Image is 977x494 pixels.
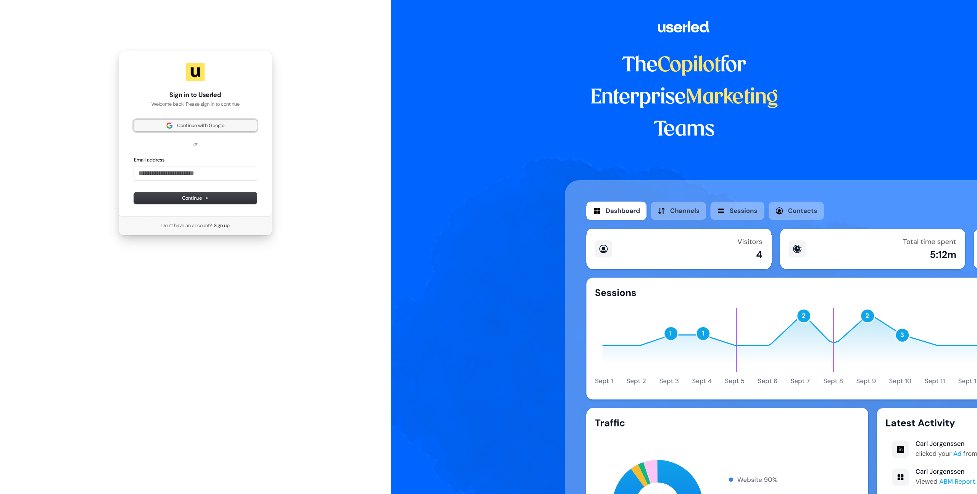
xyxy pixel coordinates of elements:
button: Sign in with GoogleContinue with Google [134,120,257,131]
span: Don’t have an account? [161,222,212,229]
img: Userled [186,63,205,81]
span: Marketing [686,88,778,108]
button: Continue [134,192,257,204]
img: Sign in with Google [166,123,173,129]
a: Sign up [214,222,230,229]
span: Copilot [658,56,721,76]
p: Welcome back! Please sign in to continue [134,101,257,108]
h1: Sign in to Userled [134,90,257,100]
label: Email address [134,157,164,163]
p: or [193,140,198,147]
span: Continue [182,195,209,202]
h1: The for Enterprise Teams [565,50,803,146]
span: Continue with Google [177,122,224,129]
